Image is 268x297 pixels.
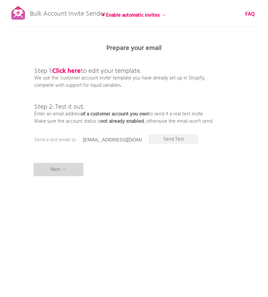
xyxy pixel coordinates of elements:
p: Bulk Account Invite Sender [30,4,105,21]
p: We use the 'customer account invite' template you have already set up in Shopify, complete with s... [34,53,213,125]
b: not already enabled [100,117,144,125]
a: Click here [52,66,81,76]
span: Step 2: Test it out. [34,102,84,112]
b: ♥ Enable automatic invites → [102,11,166,19]
p: Send a test email to [34,136,167,144]
span: Step 1: to edit your template. [34,66,141,76]
b: of a customer account you own [81,110,149,118]
a: FAQ [245,11,255,18]
p: Next → [34,163,83,176]
p: Send Test [149,134,199,144]
b: FAQ [245,10,255,18]
b: Prepare your email [106,43,162,54]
